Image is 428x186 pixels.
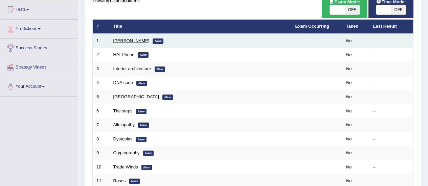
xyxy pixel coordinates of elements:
[113,38,150,43] a: [PERSON_NAME]
[113,136,133,141] a: Dystopias
[346,178,352,183] em: No
[113,52,135,57] a: HAI Phone
[345,5,360,15] span: OFF
[373,94,410,100] div: –
[0,77,77,94] a: Your Account
[113,150,140,155] a: Cryptography
[346,122,352,127] em: No
[0,0,77,17] a: Tests
[138,52,149,58] em: New
[373,38,410,44] div: –
[346,94,352,99] em: No
[373,178,410,184] div: –
[346,66,352,71] em: No
[113,164,138,169] a: Trade Winds
[346,108,352,113] em: No
[0,39,77,56] a: Success Stories
[113,94,159,99] a: [GEOGRAPHIC_DATA]
[373,122,410,128] div: –
[373,52,410,58] div: –
[346,164,352,169] em: No
[93,34,110,48] td: 1
[346,80,352,85] em: No
[136,137,147,142] em: New
[141,165,152,170] em: New
[93,118,110,132] td: 7
[93,20,110,34] th: #
[373,150,410,156] div: –
[373,80,410,86] div: –
[143,151,154,156] em: New
[346,150,352,155] em: No
[373,66,410,72] div: –
[93,90,110,104] td: 5
[369,20,413,34] th: Last Result
[162,95,173,100] em: New
[346,136,352,141] em: No
[342,20,369,34] th: Taken
[0,20,77,36] a: Predictions
[93,104,110,118] td: 6
[391,5,406,15] span: OFF
[346,38,352,43] em: No
[138,123,149,128] em: New
[113,80,133,85] a: DNA code
[373,108,410,114] div: –
[93,146,110,160] td: 9
[373,164,410,170] div: –
[113,178,126,183] a: Roses
[136,81,147,86] em: New
[136,109,147,114] em: New
[113,66,151,71] a: Interior architecture
[295,24,329,29] a: Exam Occurring
[373,136,410,142] div: –
[113,122,135,127] a: Allelopathy
[113,108,133,113] a: The steps
[93,76,110,90] td: 4
[129,179,140,184] em: New
[0,58,77,75] a: Strategy Videos
[93,48,110,62] td: 2
[346,52,352,57] em: No
[93,132,110,146] td: 8
[93,160,110,174] td: 10
[110,20,292,34] th: Title
[93,62,110,76] td: 3
[155,67,165,72] em: New
[153,38,163,44] em: New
